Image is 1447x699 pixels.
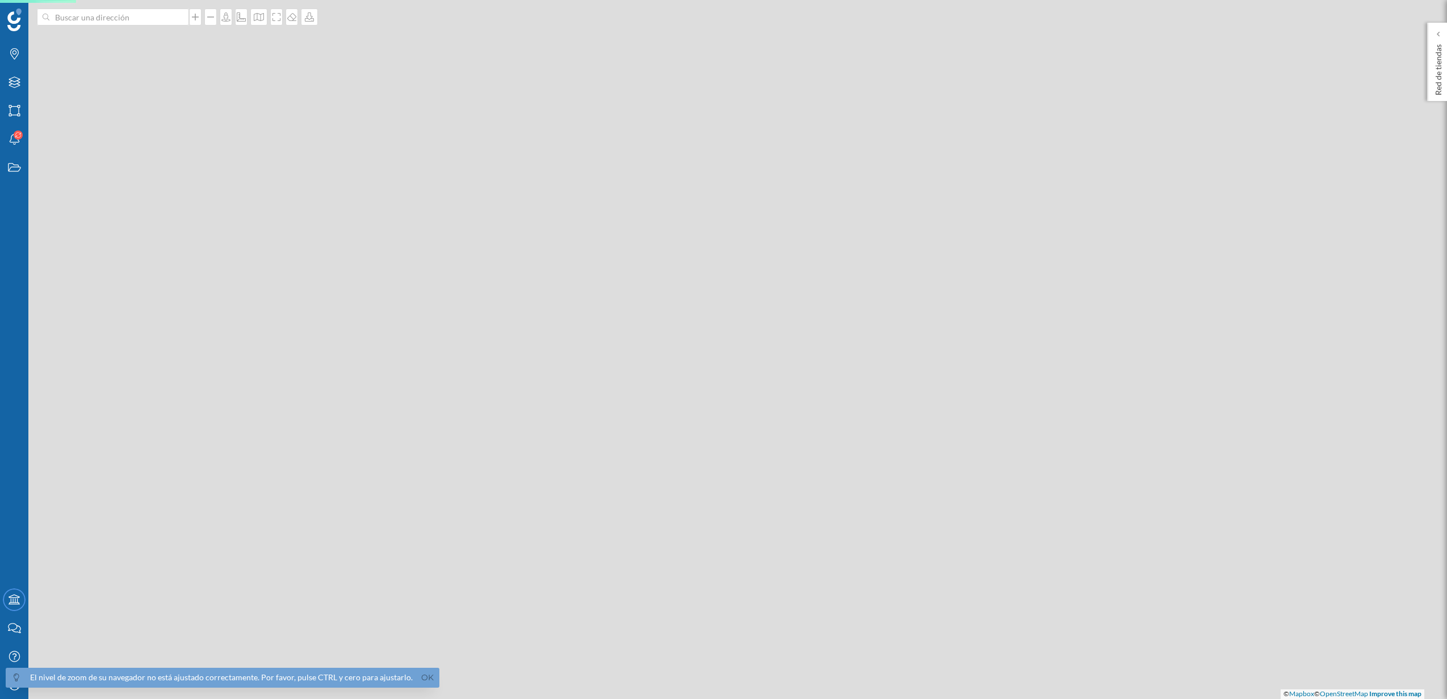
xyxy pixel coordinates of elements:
[1369,689,1421,698] a: Improve this map
[418,671,437,684] a: Ok
[1281,689,1424,699] div: © ©
[1289,689,1314,698] a: Mapbox
[7,9,22,31] img: Geoblink Logo
[30,672,413,683] div: El nivel de zoom de su navegador no está ajustado correctamente. Por favor, pulse CTRL y cero par...
[1320,689,1368,698] a: OpenStreetMap
[1432,40,1444,95] p: Red de tiendas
